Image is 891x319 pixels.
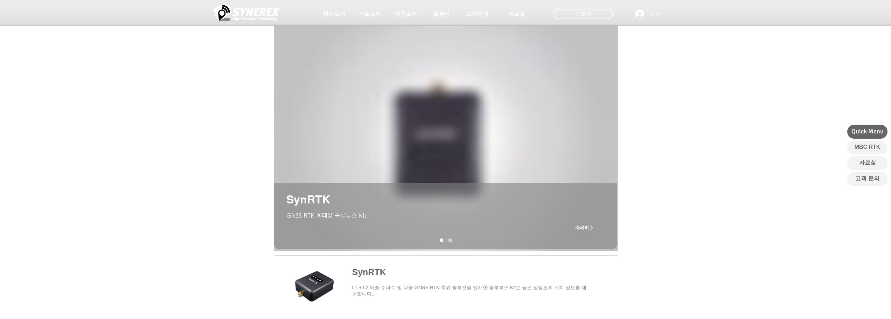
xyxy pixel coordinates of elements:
[847,125,887,139] div: Quick Menu
[286,193,330,206] span: SynRTK
[448,239,452,242] a: SynRNK
[508,11,525,18] span: 자료실
[855,143,880,151] span: MBC RTK
[440,239,443,242] a: SynRNK
[847,172,887,186] a: 고객 문의
[460,7,495,21] a: 고객지원
[359,11,381,18] span: 기술소개
[213,2,280,23] img: 씨너렉스_White_simbol_대지 1.png
[554,9,613,19] div: 스토어
[274,26,618,251] img: SynRTK 배경 있는 거.jpg
[388,7,423,21] a: 제품소개
[630,7,669,21] button: 로그인
[424,7,459,21] a: 솔루션
[433,11,450,18] span: 솔루션
[323,11,345,18] span: 회사소개
[570,221,598,235] a: 자세히 >
[274,26,618,251] div: 슬라이드쇼
[855,175,879,182] span: 고객 문의
[316,7,351,21] a: 회사소개
[847,140,887,154] a: MBC RTK
[438,239,454,242] nav: 슬라이드
[466,11,488,18] span: 고객지원
[810,289,891,319] iframe: Wix Chat
[286,212,366,219] span: GNSS RTK 휴대용 블루투스 Kit
[851,127,884,136] span: Quick Menu
[499,7,534,21] a: 자료실
[847,156,887,170] a: 자료실
[352,7,387,21] a: 기술소개
[575,10,592,18] span: 스토어
[647,11,666,18] span: 로그인
[395,11,417,18] span: 제품소개
[859,159,876,167] span: 자료실
[575,225,593,230] span: 자세히 >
